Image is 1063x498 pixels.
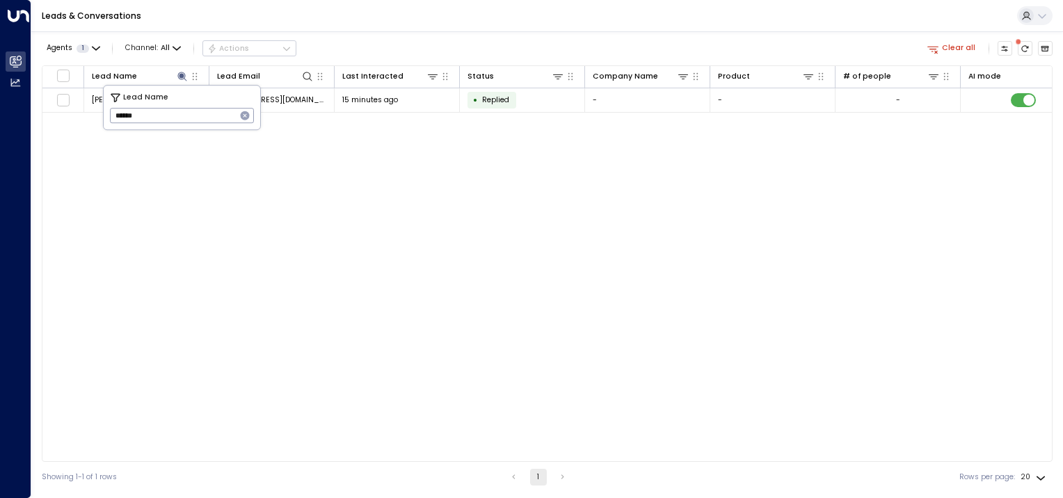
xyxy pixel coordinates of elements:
[843,70,891,83] div: # of people
[202,40,296,57] button: Actions
[593,70,690,83] div: Company Name
[202,40,296,57] div: Button group with a nested menu
[161,44,170,52] span: All
[530,469,547,485] button: page 1
[92,70,137,83] div: Lead Name
[207,44,250,54] div: Actions
[121,41,185,56] span: Channel:
[42,10,141,22] a: Leads & Conversations
[42,41,104,56] button: Agents1
[342,95,398,105] span: 15 minutes ago
[92,70,189,83] div: Lead Name
[56,93,70,106] span: Toggle select row
[77,45,89,53] span: 1
[923,41,980,56] button: Clear all
[593,70,658,83] div: Company Name
[42,472,117,483] div: Showing 1-1 of 1 rows
[342,70,440,83] div: Last Interacted
[896,95,900,105] div: -
[217,95,327,105] span: valkyriesblade99@gmail.com
[467,70,494,83] div: Status
[217,70,260,83] div: Lead Email
[998,41,1013,56] button: Customize
[968,70,1001,83] div: AI mode
[505,469,572,485] nav: pagination navigation
[56,69,70,82] span: Toggle select all
[482,95,509,105] span: Replied
[718,70,750,83] div: Product
[47,45,72,52] span: Agents
[92,95,152,105] span: Marina Ma
[1018,41,1033,56] span: There are new threads available. Refresh the grid to view the latest updates.
[710,88,836,113] td: -
[473,91,478,109] div: •
[1038,41,1053,56] button: Archived Leads
[843,70,941,83] div: # of people
[467,70,565,83] div: Status
[1021,469,1048,485] div: 20
[342,70,403,83] div: Last Interacted
[217,70,314,83] div: Lead Email
[123,92,168,104] span: Lead Name
[121,41,185,56] button: Channel:All
[959,472,1015,483] label: Rows per page:
[718,70,815,83] div: Product
[585,88,710,113] td: -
